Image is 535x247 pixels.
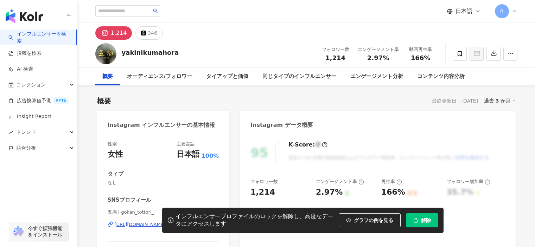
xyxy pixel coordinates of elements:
[421,217,431,223] span: 解除
[108,180,219,186] span: なし
[95,43,116,64] img: KOL Avatar
[11,226,25,237] img: chrome extension
[411,54,431,61] span: 166%
[325,54,345,61] span: 1,214
[108,141,117,147] div: 性別
[447,178,490,185] div: フォロワー増加率
[407,46,434,53] div: 動画再生率
[381,187,405,198] div: 166%
[8,113,51,120] a: Insight Report
[456,7,472,15] span: 日本語
[202,152,219,160] span: 100%
[9,222,68,241] a: chrome extension今すぐ拡張機能をインストール
[262,72,336,81] div: 同じタイプのインフルエンサー
[417,72,465,81] div: コンテンツ内容分析
[367,54,389,61] span: 2.97%
[350,72,403,81] div: エンゲージメント分析
[153,8,158,13] span: search
[127,72,192,81] div: オーディエンス/フォロワー
[148,28,157,38] div: 346
[8,66,33,73] a: AI 検索
[316,187,343,198] div: 2.97%
[135,26,163,40] button: 346
[339,213,401,227] button: グラフの例を見る
[432,98,478,104] div: 最終更新日：[DATE]
[8,31,71,44] a: searchインフルエンサーを検索
[406,213,438,227] button: 解除
[8,50,42,57] a: 投稿を検索
[8,130,13,135] span: rise
[108,121,215,129] div: Instagram インフルエンサーの基本情報
[16,124,36,140] span: トレンド
[500,7,504,15] span: R
[108,196,151,204] div: SNSプロフィール
[108,149,123,160] div: 女性
[6,9,43,23] img: logo
[484,96,516,105] div: 過去 3 か月
[354,217,393,223] span: グラフの例を見る
[95,26,132,40] button: 1,214
[8,97,69,104] a: 広告換算値予測BETA
[111,28,127,38] div: 1,214
[381,178,402,185] div: 再生率
[122,48,179,57] div: yakinikumahora
[16,140,36,156] span: 競合分析
[316,178,364,185] div: エンゲージメント率
[28,225,66,238] span: 今すぐ拡張機能をインストール
[250,187,275,198] div: 1,214
[288,141,327,149] div: K-Score :
[322,46,349,53] div: フォロワー数
[250,121,313,129] div: Instagram データ概要
[250,178,278,185] div: フォロワー数
[176,213,335,228] div: インフルエンサープロファイルのロックを解除し、高度なデータにアクセスします
[177,141,195,147] div: 主要言語
[102,72,113,81] div: 概要
[358,46,399,53] div: エンゲージメント率
[108,170,123,178] div: タイプ
[206,72,248,81] div: タイアップと価値
[97,96,111,106] div: 概要
[177,149,200,160] div: 日本語
[16,77,46,93] span: コレクション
